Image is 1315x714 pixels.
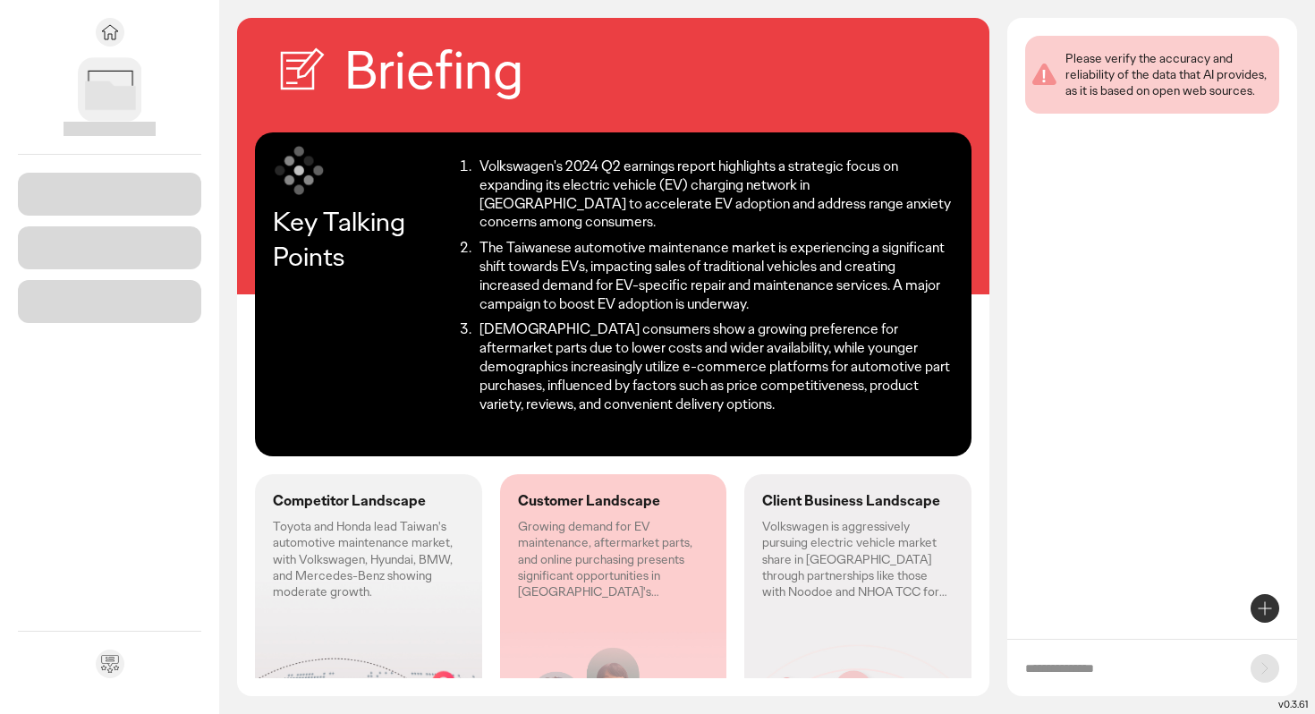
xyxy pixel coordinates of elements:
[518,518,709,599] p: Growing demand for EV maintenance, aftermarket parts, and online purchasing presents significant ...
[273,204,451,274] p: Key Talking Points
[344,36,523,106] h2: Briefing
[1065,50,1272,99] div: Please verify the accuracy and reliability of the data that AI provides, as it is based on open w...
[96,650,124,678] div: Send feedback
[474,239,954,313] li: The Taiwanese automotive maintenance market is experiencing a significant shift towards EVs, impa...
[762,492,940,511] p: Client Business Landscape
[474,320,954,413] li: [DEMOGRAPHIC_DATA] consumers show a growing preference for aftermarket parts due to lower costs a...
[273,492,426,511] p: Competitor Landscape
[518,492,660,511] p: Customer Landscape
[78,57,142,122] img: project avatar
[273,518,464,599] p: Toyota and Honda lead Taiwan's automotive maintenance market, with Volkswagen, Hyundai, BMW, and ...
[762,518,954,599] p: Volkswagen is aggressively pursuing electric vehicle market share in [GEOGRAPHIC_DATA] through pa...
[273,143,327,197] img: symbol
[474,157,954,232] li: Volkswagen's 2024 Q2 earnings report highlights a strategic focus on expanding its electric vehic...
